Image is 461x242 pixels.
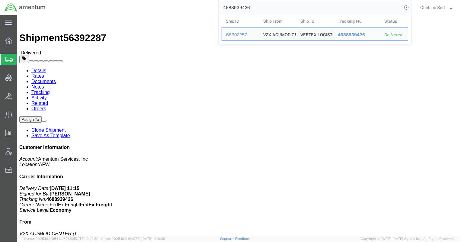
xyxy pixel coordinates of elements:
[142,237,165,240] span: [DATE] 10:40:19
[24,237,98,240] span: Server: 2025.16.0-9544af67660
[74,237,98,240] span: [DATE] 10:42:29
[384,32,404,38] div: Delivered
[420,4,453,11] button: Chelsee Self
[235,237,251,240] a: Feedback
[263,27,292,40] div: V2X ACI/MOD CENTER
[338,32,376,38] div: 4688939426
[220,237,235,240] a: Support
[17,15,461,236] iframe: FS Legacy Container
[101,237,165,240] span: Client: 2025.16.0-8fc0770
[300,27,329,40] div: VERTEX LOGISTICS SOLUTIONS
[380,15,408,27] th: Status
[259,15,296,27] th: Ship From
[420,4,445,11] span: Chelsee Self
[4,3,46,12] img: logo
[226,32,255,38] div: 56392287
[361,236,454,241] span: Copyright © [DATE]-[DATE] Agistix Inc., All Rights Reserved
[219,0,402,15] input: Search for shipment number, reference number
[296,15,334,27] th: Ship To
[334,15,380,27] th: Tracking Nu.
[222,15,259,27] th: Ship ID
[338,32,365,37] span: 4688939426
[222,15,411,44] table: Search Results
